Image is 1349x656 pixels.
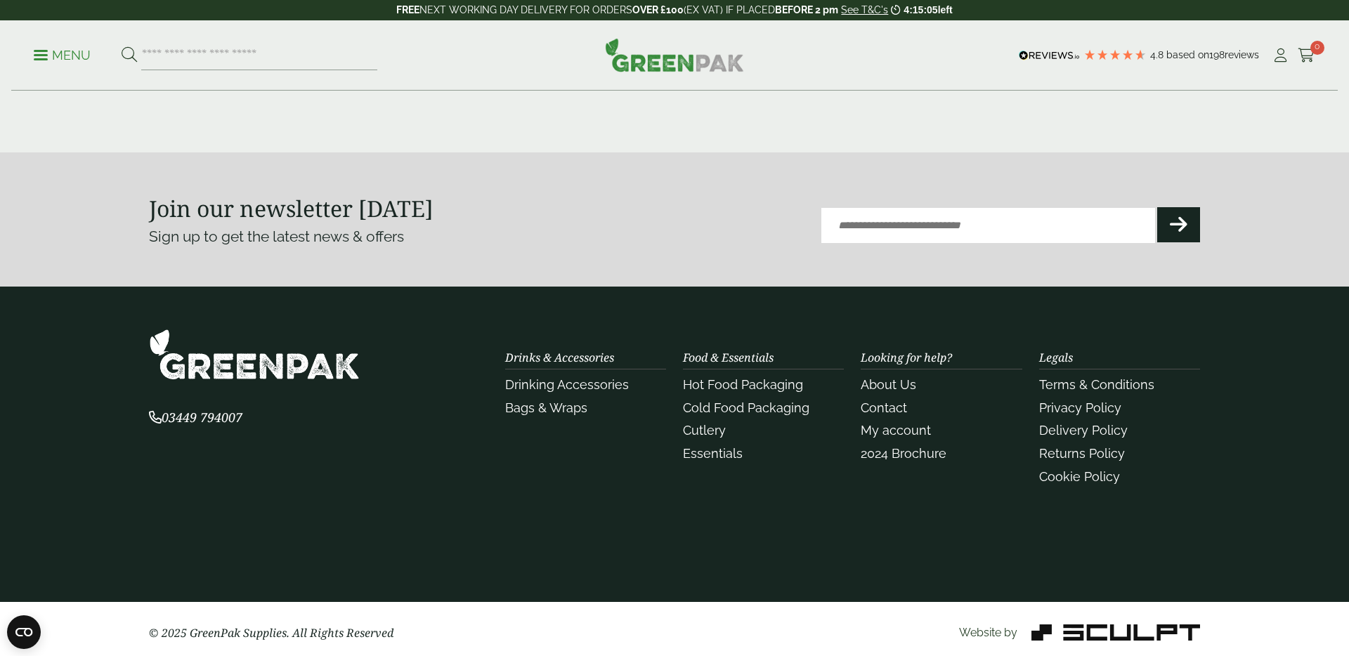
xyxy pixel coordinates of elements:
strong: OVER £100 [632,4,684,15]
div: 4.79 Stars [1083,48,1147,61]
a: See T&C's [841,4,888,15]
span: left [938,4,953,15]
span: reviews [1225,49,1259,60]
span: Based on [1166,49,1209,60]
a: Menu [34,47,91,61]
button: Open CMP widget [7,615,41,649]
a: My account [861,423,931,438]
strong: Join our newsletter [DATE] [149,193,434,223]
span: 0 [1310,41,1324,55]
a: Bags & Wraps [505,400,587,415]
p: Sign up to get the latest news & offers [149,225,622,248]
span: Website by [959,626,1017,639]
a: 03449 794007 [149,412,242,425]
a: About Us [861,377,916,392]
a: Terms & Conditions [1039,377,1154,392]
a: Essentials [683,446,743,461]
span: 4:15:05 [904,4,937,15]
a: Drinking Accessories [505,377,629,392]
a: 0 [1298,45,1315,66]
strong: BEFORE 2 pm [775,4,838,15]
img: Sculpt [1031,624,1200,641]
a: Cold Food Packaging [683,400,809,415]
img: GreenPak Supplies [605,38,744,72]
span: 4.8 [1150,49,1166,60]
a: Cutlery [683,423,726,438]
a: Cookie Policy [1039,469,1120,484]
img: REVIEWS.io [1019,51,1080,60]
p: © 2025 GreenPak Supplies. All Rights Reserved [149,624,488,641]
i: Cart [1298,48,1315,63]
a: Contact [861,400,907,415]
a: Privacy Policy [1039,400,1121,415]
img: GreenPak Supplies [149,329,360,380]
a: Returns Policy [1039,446,1125,461]
a: Delivery Policy [1039,423,1128,438]
a: Hot Food Packaging [683,377,803,392]
a: 2024 Brochure [861,446,946,461]
strong: FREE [396,4,419,15]
span: 03449 794007 [149,409,242,426]
i: My Account [1272,48,1289,63]
span: 198 [1209,49,1225,60]
p: Menu [34,47,91,64]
